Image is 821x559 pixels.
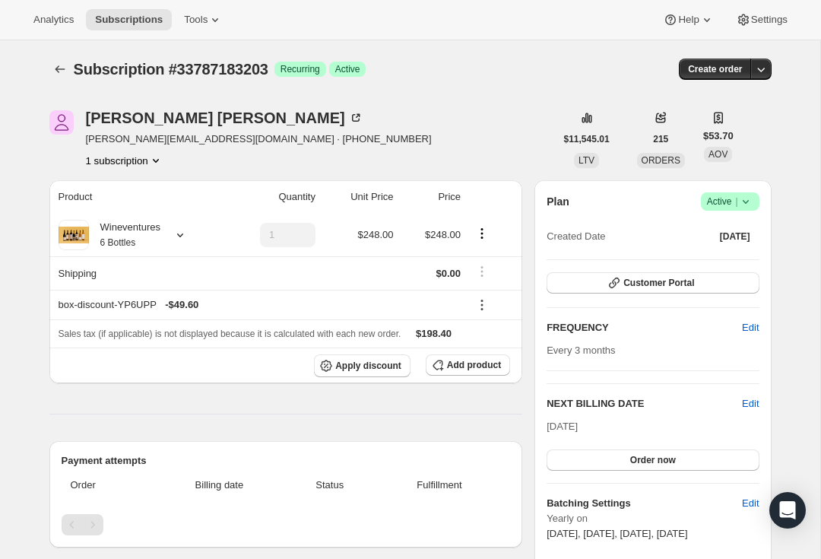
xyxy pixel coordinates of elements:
button: Product actions [470,225,494,242]
button: Help [654,9,723,30]
span: Yearly on [547,511,759,526]
button: Tools [175,9,232,30]
button: Product actions [86,153,163,168]
span: Settings [751,14,788,26]
div: [PERSON_NAME] [PERSON_NAME] [86,110,363,125]
h2: Payment attempts [62,453,511,468]
button: Analytics [24,9,83,30]
span: Subscription #33787183203 [74,61,268,78]
h2: NEXT BILLING DATE [547,396,742,411]
div: Open Intercom Messenger [769,492,806,529]
span: Subscriptions [95,14,163,26]
span: | [735,195,737,208]
small: 6 Bottles [100,237,136,248]
th: Order [62,468,153,502]
span: [DATE], [DATE], [DATE], [DATE] [547,528,687,539]
button: Settings [727,9,797,30]
span: Analytics [33,14,74,26]
span: $11,545.01 [564,133,610,145]
button: Apply discount [314,354,410,377]
button: $11,545.01 [555,129,619,150]
button: Subscriptions [49,59,71,80]
span: Every 3 months [547,345,615,356]
span: [DATE] [547,421,578,432]
span: $0.00 [436,268,461,279]
th: Quantity [223,180,320,214]
span: [DATE] [720,230,750,243]
span: Customer Portal [623,277,694,289]
span: Status [291,478,369,493]
span: Edit [742,320,759,335]
button: Edit [733,491,768,516]
span: - $49.60 [165,297,198,313]
span: $248.00 [358,229,394,240]
span: Active [707,194,753,209]
nav: Pagination [62,514,511,535]
span: Sales tax (if applicable) is not displayed because it is calculated with each new order. [59,329,401,339]
span: LTV [579,155,594,166]
button: Add product [426,354,510,376]
span: ORDERS [642,155,680,166]
button: Edit [733,316,768,340]
button: Order now [547,449,759,471]
button: Edit [742,396,759,411]
span: Apply discount [335,360,401,372]
span: $53.70 [703,129,734,144]
span: AOV [708,149,727,160]
span: Active [335,63,360,75]
span: Billing date [157,478,282,493]
h2: Plan [547,194,569,209]
button: [DATE] [711,226,759,247]
span: Recurring [281,63,320,75]
span: Ashley Cox [49,110,74,135]
span: Created Date [547,229,605,244]
button: Subscriptions [86,9,172,30]
h6: Batching Settings [547,496,742,511]
span: Create order [688,63,742,75]
th: Unit Price [320,180,398,214]
span: Tools [184,14,208,26]
div: box-discount-YP6UPP [59,297,461,313]
span: $198.40 [416,328,452,339]
span: Edit [742,496,759,511]
span: Order now [630,454,676,466]
span: Help [678,14,699,26]
button: Customer Portal [547,272,759,294]
th: Shipping [49,256,223,290]
div: Wineventures [89,220,160,250]
th: Price [398,180,466,214]
button: Shipping actions [470,263,494,280]
button: 215 [644,129,677,150]
span: [PERSON_NAME][EMAIL_ADDRESS][DOMAIN_NAME] · [PHONE_NUMBER] [86,132,432,147]
h2: FREQUENCY [547,320,742,335]
span: Add product [447,359,501,371]
th: Product [49,180,223,214]
button: Create order [679,59,751,80]
span: Fulfillment [378,478,501,493]
span: 215 [653,133,668,145]
span: $248.00 [425,229,461,240]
